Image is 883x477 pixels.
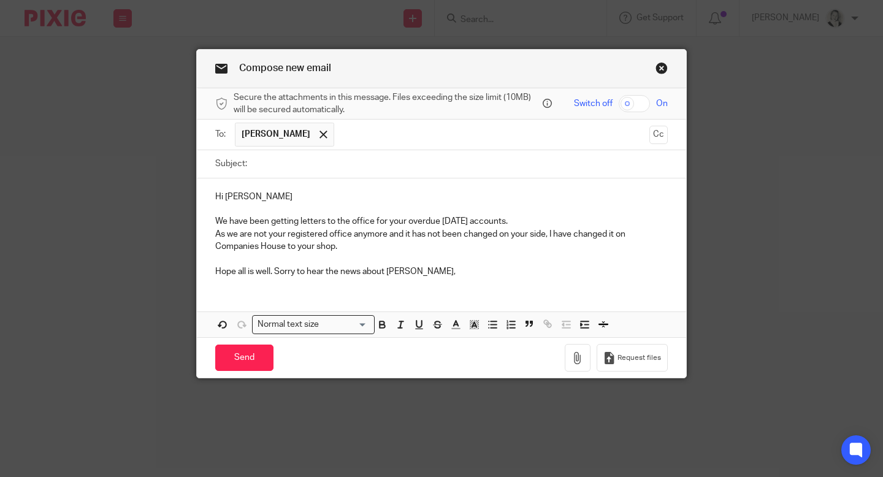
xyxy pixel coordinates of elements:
div: Search for option [252,315,375,334]
p: We have been getting letters to the office for your overdue [DATE] accounts. [215,215,668,227]
button: Cc [649,126,668,144]
a: Close this dialog window [656,62,668,78]
label: Subject: [215,158,247,170]
span: Compose new email [239,63,331,73]
span: Switch off [574,97,613,110]
span: Normal text size [255,318,322,331]
label: To: [215,128,229,140]
p: Hope all is well. Sorry to hear the news about [PERSON_NAME], [215,265,668,278]
button: Request files [597,344,668,372]
input: Search for option [323,318,367,331]
span: On [656,97,668,110]
input: Send [215,345,273,371]
span: Request files [617,353,661,363]
p: As we are not your registered office anymore and it has not been changed on your side, I have cha... [215,228,668,253]
span: [PERSON_NAME] [242,128,310,140]
p: Hi [PERSON_NAME] [215,191,668,203]
span: Secure the attachments in this message. Files exceeding the size limit (10MB) will be secured aut... [234,91,540,116]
